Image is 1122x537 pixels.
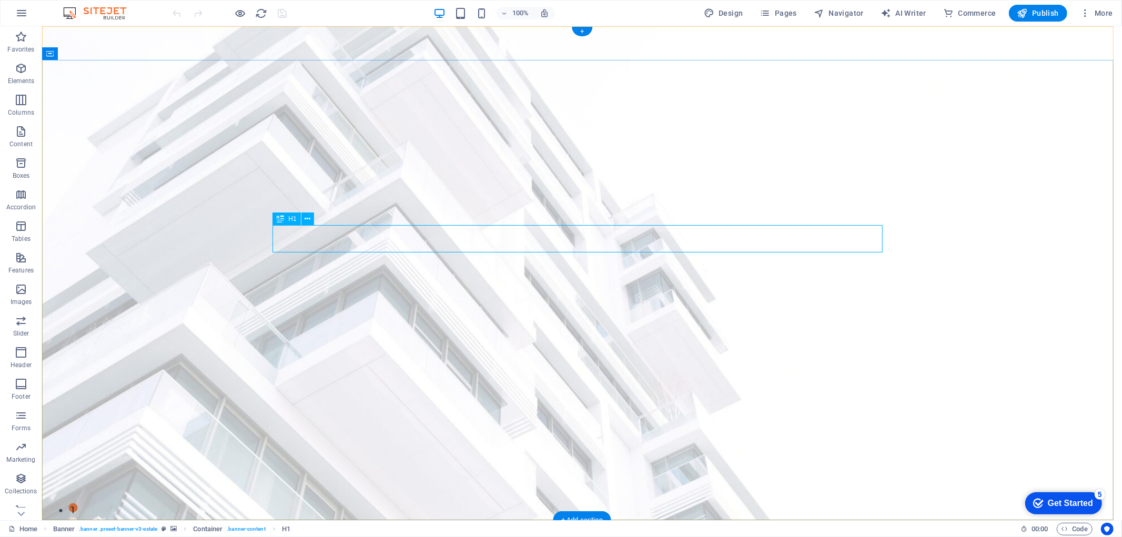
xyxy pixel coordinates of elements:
p: Slider [13,329,29,338]
p: Elements [8,77,35,85]
i: This element is a customizable preset [161,526,166,532]
p: Boxes [13,171,30,180]
p: Accordion [6,203,36,211]
span: Publish [1017,8,1059,18]
nav: breadcrumb [53,523,290,535]
span: More [1080,8,1113,18]
button: Code [1057,523,1093,535]
button: 100% [497,7,534,19]
h6: 100% [512,7,529,19]
p: Forms [12,424,31,432]
span: Click to select. Double-click to edit [282,523,290,535]
span: Commerce [943,8,996,18]
button: 1 [26,477,35,486]
p: Footer [12,392,31,401]
button: Click here to leave preview mode and continue editing [234,7,247,19]
span: Code [1062,523,1088,535]
h6: Session time [1020,523,1048,535]
button: Design [700,5,747,22]
button: Publish [1009,5,1067,22]
button: Navigator [810,5,868,22]
span: . banner-content [227,523,265,535]
button: More [1076,5,1117,22]
span: . banner .preset-banner-v3-estate [79,523,157,535]
div: + Add section [553,511,611,529]
div: + [572,27,592,36]
span: : [1039,525,1040,533]
button: Pages [756,5,801,22]
button: reload [255,7,268,19]
p: Collections [5,487,37,495]
p: Content [9,140,33,148]
p: Tables [12,235,31,243]
a: Click to cancel selection. Double-click to open Pages [8,523,37,535]
p: Header [11,361,32,369]
button: Usercentrics [1101,523,1114,535]
span: H1 [288,216,296,222]
img: Editor Logo [60,7,139,19]
i: This element contains a background [170,526,177,532]
span: 00 00 [1032,523,1048,535]
p: Columns [8,108,34,117]
span: Design [704,8,743,18]
span: Pages [760,8,797,18]
button: Commerce [939,5,1000,22]
p: Images [11,298,32,306]
span: AI Writer [881,8,926,18]
i: On resize automatically adjust zoom level to fit chosen device. [540,8,549,18]
span: Click to select. Double-click to edit [53,523,75,535]
div: 5 [78,2,88,13]
p: Features [8,266,34,275]
button: 2 [26,491,35,500]
div: Get Started [31,12,76,21]
div: Get Started 5 items remaining, 0% complete [8,5,85,27]
div: Design (Ctrl+Alt+Y) [700,5,747,22]
i: Reload page [256,7,268,19]
span: Click to select. Double-click to edit [193,523,223,535]
p: Marketing [6,455,35,464]
button: AI Writer [876,5,931,22]
p: Favorites [7,45,34,54]
span: Navigator [814,8,864,18]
